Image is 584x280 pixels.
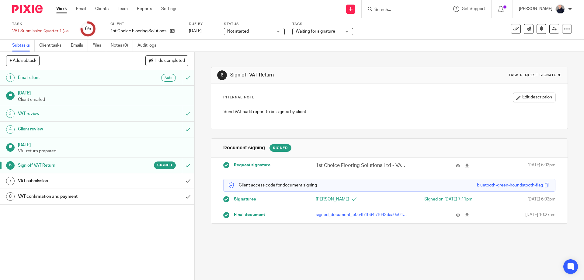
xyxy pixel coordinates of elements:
[6,125,15,134] div: 4
[228,182,317,188] p: Client access code for document signing
[189,22,216,27] label: Due by
[12,22,73,27] label: Task
[18,89,188,96] h1: [DATE]
[18,148,188,154] p: VAT return prepared
[6,55,40,66] button: + Add subtask
[6,192,15,201] div: 8
[111,40,133,51] a: Notes (0)
[110,28,167,34] p: 1st Choice Flooring Solutions Ltd
[71,40,88,51] a: Emails
[525,212,555,218] span: [DATE] 10:27am
[374,7,429,13] input: Search
[399,196,472,202] div: Signed on [DATE] 7:11pm
[292,22,353,27] label: Tags
[234,212,265,218] span: Final document
[92,40,106,51] a: Files
[18,97,188,103] p: Client emailed
[477,182,543,188] div: bluetooth-green-houndstooth-flag
[18,140,188,148] h1: [DATE]
[39,40,66,51] a: Client tasks
[137,40,161,51] a: Audit logs
[316,212,408,218] p: signed_document_e0e4b1b64c1643daa0e61b39cada461e.pdf
[18,125,123,134] h1: Client review
[224,109,555,115] p: Send VAT audit report to be signed by client
[509,73,561,78] div: Task request signature
[18,176,123,186] h1: VAT submission
[234,162,270,168] span: Request signature
[18,73,123,82] h1: Email client
[161,6,177,12] a: Settings
[18,109,123,118] h1: VAT review
[296,29,335,34] span: Waiting for signature
[110,22,181,27] label: Client
[224,22,285,27] label: Status
[85,25,91,32] div: 6
[230,72,402,78] h1: Sign off VAT Return
[217,70,227,80] div: 6
[234,196,256,202] span: Signatures
[137,6,152,12] a: Reports
[527,196,555,202] span: [DATE] 6:03pm
[555,4,565,14] img: IMG_8745-0021-copy.jpg
[223,145,265,151] h1: Document signing
[157,163,172,168] span: Signed
[12,40,35,51] a: Subtasks
[118,6,128,12] a: Team
[6,109,15,118] div: 3
[269,144,291,152] div: Signed
[155,58,185,63] span: Hide completed
[18,161,123,170] h1: Sign off VAT Return
[161,74,176,82] div: Auto
[12,5,43,13] img: Pixie
[227,29,249,34] span: Not started
[519,6,552,12] p: [PERSON_NAME]
[223,95,255,100] p: Internal Note
[527,162,555,169] span: [DATE] 6:03pm
[6,177,15,185] div: 7
[76,6,86,12] a: Email
[12,28,73,34] div: VAT Submission Quarter 1 (Jan/Apr/Jul/Oct)
[56,6,67,12] a: Work
[189,29,202,33] span: [DATE]
[6,161,15,170] div: 6
[316,196,389,202] p: [PERSON_NAME]
[6,73,15,82] div: 1
[462,7,485,11] span: Get Support
[145,55,188,66] button: Hide completed
[95,6,109,12] a: Clients
[513,93,555,102] button: Edit description
[88,27,91,31] small: /8
[18,192,123,201] h1: VAT confirmation and payment
[316,162,408,169] p: 1st Choice Flooring Solutions Ltd - VAT Return.pdf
